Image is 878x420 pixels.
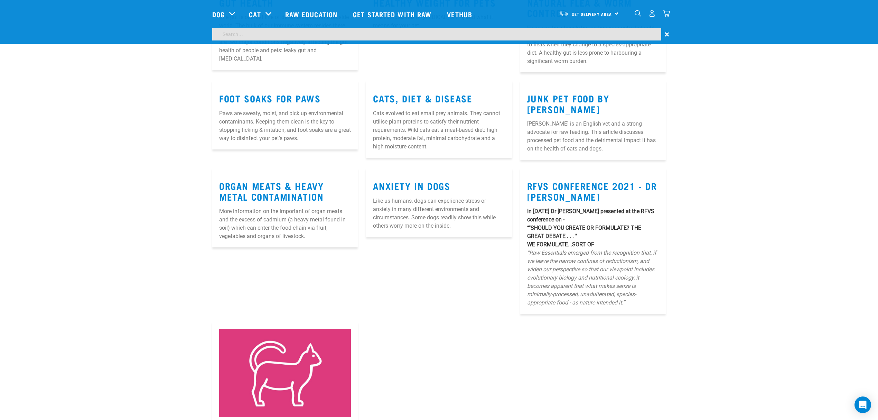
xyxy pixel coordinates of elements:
img: van-moving.png [559,10,568,16]
div: Open Intercom Messenger [854,396,871,413]
span: Set Delivery Area [572,13,612,15]
a: Get started with Raw [346,0,440,28]
p: Cats evolved to eat small prey animals. They cannot utilise plant proteins to satisfy their nutri... [373,109,505,151]
a: Vethub [440,0,481,28]
p: [PERSON_NAME] is an English vet and a strong advocate for raw feeding. This article discusses pro... [527,120,659,153]
a: Dog [212,9,225,19]
input: Search... [212,28,661,40]
a: Anxiety in Dogs [373,183,450,188]
a: Foot Soaks for Paws [219,95,320,101]
strong: In [DATE] Dr [PERSON_NAME] presented at the RFVS conference on - [527,208,654,223]
p: Paws are sweaty, moist, and pick up environmental contaminants. Keeping them clean is the key to ... [219,109,351,143]
a: Organ Meats & Heavy Metal Contamination [219,183,324,199]
em: “Raw Essentials emerged from the recognition that, if we leave the narrow confines of reductionis... [527,249,656,306]
a: Cat [249,9,261,19]
p: Fleas can be a hassle but getting your pet's diet right helps. Many pet owners find their pets ar... [527,24,659,65]
p: More information on the important of organ meats and the excess of cadmium (a heavy metal found i... [219,207,351,240]
span: × [665,28,669,40]
img: home-icon@2x.png [663,10,670,17]
a: Raw Education [278,0,346,28]
img: user.png [648,10,656,17]
strong: WE FORMULATE...SORT OF [527,241,594,248]
img: Instagram_Core-Brand_Wildly-Good-Nutrition-13.jpg [219,329,351,417]
a: RFVS Conference 2021 - Dr [PERSON_NAME] [527,183,657,199]
p: Like us humans, dogs can experience stress or anxiety in many different environments and circumst... [373,197,505,230]
a: Junk Pet Food by [PERSON_NAME] [527,95,609,111]
img: home-icon-1@2x.png [635,10,641,17]
strong: “"SHOULD YOU CREATE OR FORMULATE? THE GREAT DEBATE . . . " [527,225,641,239]
a: Cats, Diet & Disease [373,95,472,101]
